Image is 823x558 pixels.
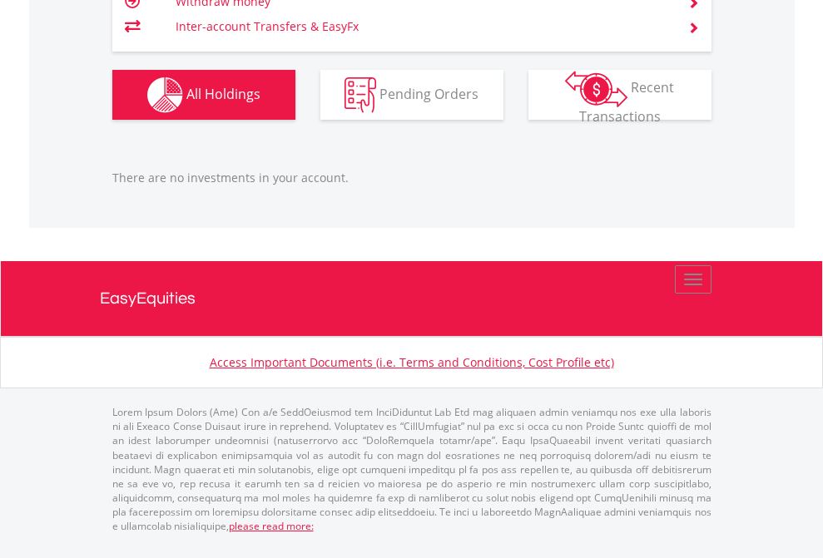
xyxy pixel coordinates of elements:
[112,70,295,120] button: All Holdings
[379,84,478,102] span: Pending Orders
[186,84,260,102] span: All Holdings
[210,354,614,370] a: Access Important Documents (i.e. Terms and Conditions, Cost Profile etc)
[112,170,711,186] p: There are no investments in your account.
[229,519,314,533] a: please read more:
[528,70,711,120] button: Recent Transactions
[345,77,376,113] img: pending_instructions-wht.png
[112,405,711,533] p: Lorem Ipsum Dolors (Ame) Con a/e SeddOeiusmod tem InciDiduntut Lab Etd mag aliquaen admin veniamq...
[320,70,503,120] button: Pending Orders
[147,77,183,113] img: holdings-wht.png
[565,71,627,107] img: transactions-zar-wht.png
[100,261,724,336] a: EasyEquities
[176,14,667,39] td: Inter-account Transfers & EasyFx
